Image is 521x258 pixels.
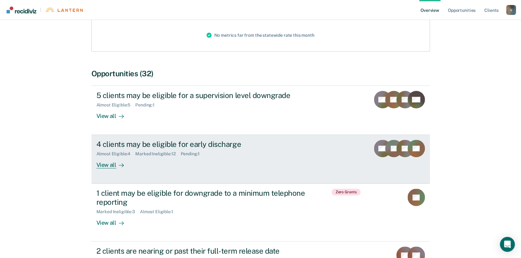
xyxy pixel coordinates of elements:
div: 5 clients may be eligible for a supervision level downgrade [96,91,315,100]
img: Recidiviz [7,7,36,13]
div: Marked Ineligible : 3 [96,209,140,214]
span: Zero Grants [332,189,361,195]
div: Almost Eligible : 5 [96,102,136,108]
div: No metrics far from the statewide rate this month [202,19,319,51]
button: Profile dropdown button [506,5,516,15]
div: Almost Eligible : 4 [96,151,136,157]
div: View all [96,157,131,169]
div: 1 client may be eligible for downgrade to a minimum telephone reporting [96,189,315,207]
img: Lantern [45,7,83,12]
div: 2 clients are nearing or past their full-term release date [96,246,315,256]
span: | [36,7,45,12]
div: V [506,5,516,15]
div: View all [96,214,131,227]
div: Open Intercom Messenger [500,237,515,252]
a: 1 client may be eligible for downgrade to a minimum telephone reportingMarked Ineligible:3Almost ... [91,184,430,242]
div: Opportunities (32) [91,69,430,78]
div: Pending : 1 [180,151,205,157]
div: Pending : 1 [135,102,160,108]
div: Marked Ineligible : 12 [135,151,180,157]
a: 5 clients may be eligible for a supervision level downgradeAlmost Eligible:5Pending:1View all [91,86,430,135]
div: View all [96,108,131,120]
div: Almost Eligible : 1 [140,209,178,214]
a: 4 clients may be eligible for early dischargeAlmost Eligible:4Marked Ineligible:12Pending:1View all [91,135,430,184]
div: 4 clients may be eligible for early discharge [96,140,315,149]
